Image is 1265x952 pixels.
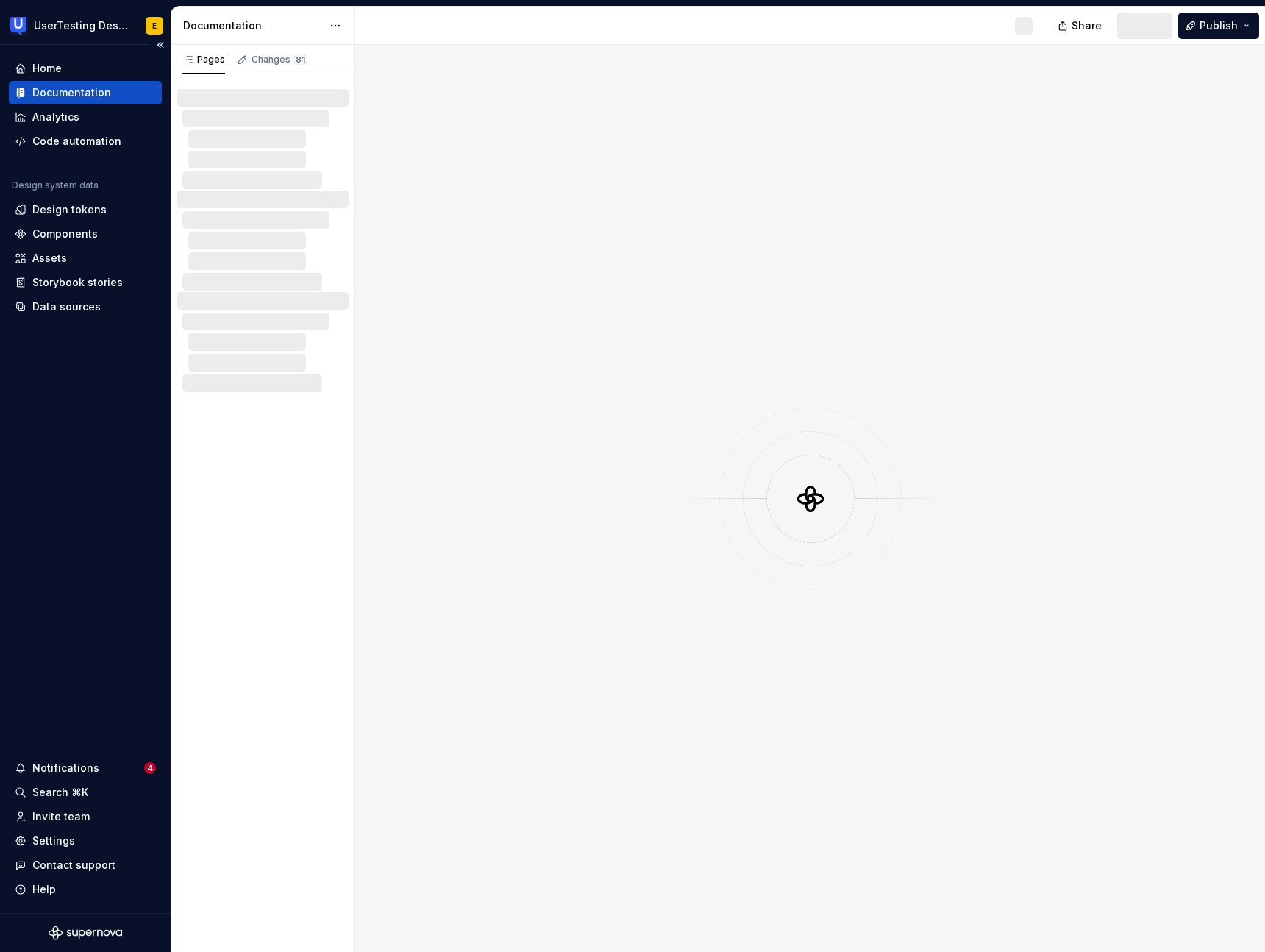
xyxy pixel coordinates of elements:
[9,829,162,853] a: Settings
[1178,13,1259,39] button: Publish
[32,251,67,266] div: Assets
[32,834,75,848] div: Settings
[32,882,56,897] div: Help
[32,110,79,124] div: Analytics
[32,809,90,824] div: Invite team
[293,54,307,65] span: 81
[9,805,162,828] a: Invite team
[9,781,162,804] button: Search ⌘K
[252,54,307,65] div: Changes
[34,18,128,33] div: UserTesting Design System
[32,227,98,241] div: Components
[9,271,162,294] a: Storybook stories
[49,926,122,940] svg: Supernova Logo
[144,762,156,774] span: 4
[32,202,107,217] div: Design tokens
[9,129,162,153] a: Code automation
[182,54,225,65] div: Pages
[9,81,162,104] a: Documentation
[32,134,121,149] div: Code automation
[9,105,162,129] a: Analytics
[12,180,99,191] div: Design system data
[9,853,162,877] button: Contact support
[152,20,157,32] div: E
[9,295,162,319] a: Data sources
[9,246,162,270] a: Assets
[32,785,88,800] div: Search ⌘K
[9,878,162,901] button: Help
[32,761,99,775] div: Notifications
[1200,18,1238,33] span: Publish
[183,18,322,33] div: Documentation
[9,198,162,221] a: Design tokens
[32,275,123,290] div: Storybook stories
[1072,18,1102,33] span: Share
[10,17,28,35] img: 41adf70f-fc1c-4662-8e2d-d2ab9c673b1b.png
[3,10,168,41] button: UserTesting Design SystemE
[1050,13,1111,39] button: Share
[9,756,162,780] button: Notifications4
[32,858,115,873] div: Contact support
[9,222,162,246] a: Components
[9,57,162,80] a: Home
[32,299,101,314] div: Data sources
[32,61,62,76] div: Home
[150,35,171,55] button: Collapse sidebar
[32,85,111,100] div: Documentation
